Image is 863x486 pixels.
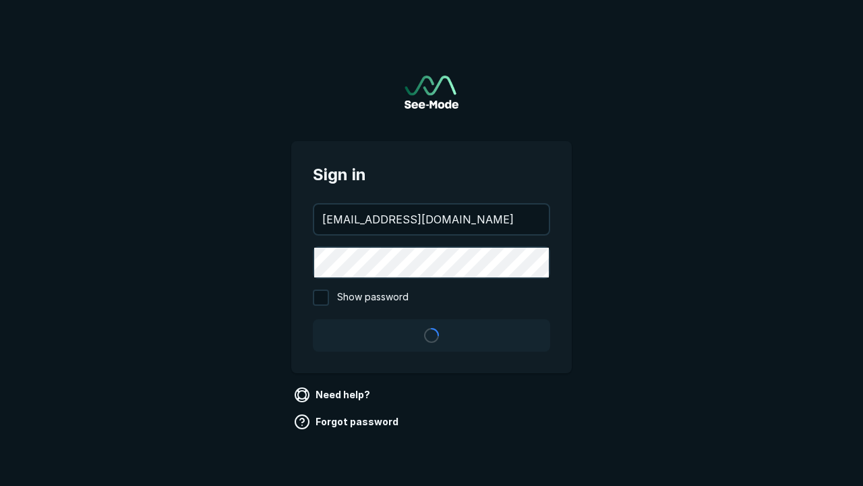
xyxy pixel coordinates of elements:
a: Need help? [291,384,376,406]
span: Sign in [313,163,550,187]
input: your@email.com [314,205,549,234]
img: See-Mode Logo [405,76,458,109]
span: Show password [337,290,409,306]
a: Forgot password [291,411,404,433]
a: Go to sign in [405,76,458,109]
